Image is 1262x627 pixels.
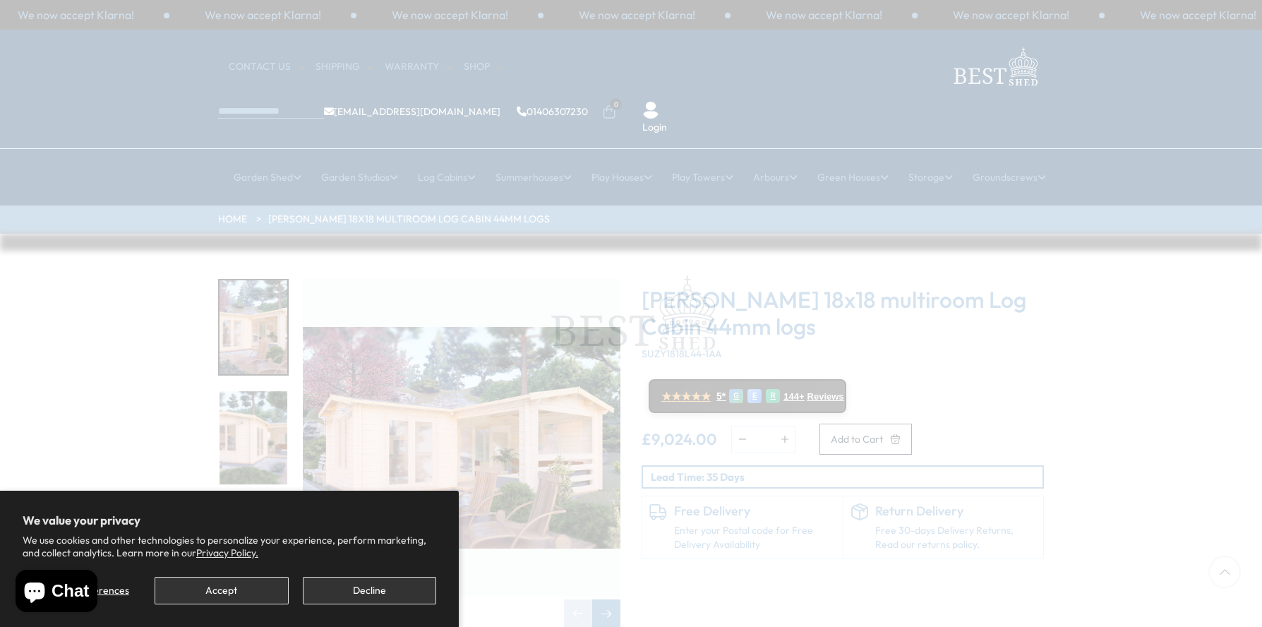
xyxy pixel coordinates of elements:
inbox-online-store-chat: Shopify online store chat [11,570,102,616]
button: Decline [303,577,436,604]
h2: We value your privacy [23,513,436,527]
a: Privacy Policy. [196,547,258,559]
p: We use cookies and other technologies to personalize your experience, perform marketing, and coll... [23,534,436,559]
button: Accept [155,577,288,604]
